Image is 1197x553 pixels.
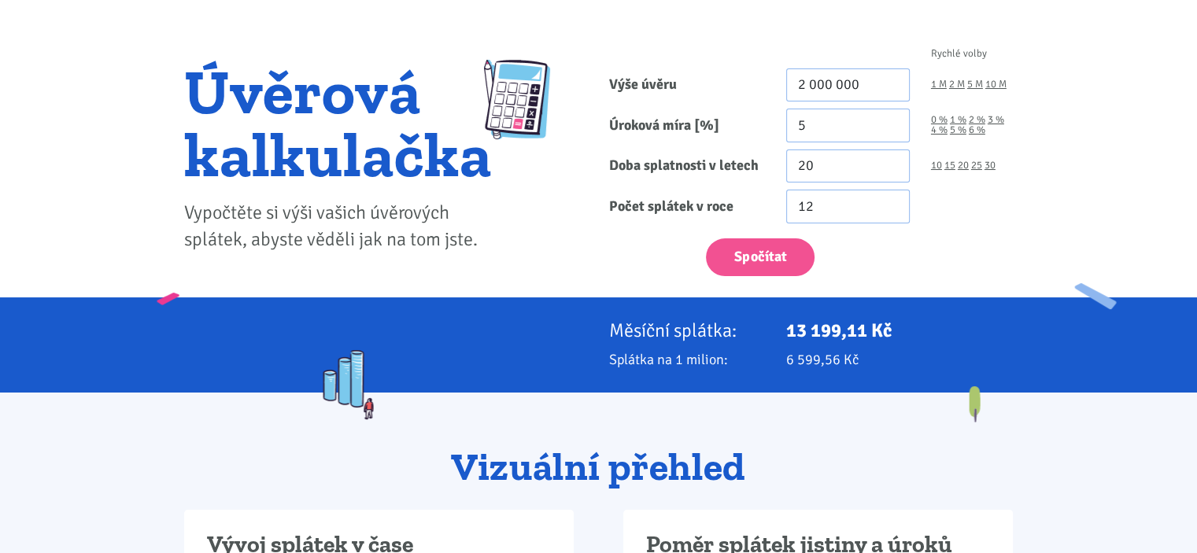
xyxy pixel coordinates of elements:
p: Měsíční splátka: [609,319,765,341]
label: Počet splátek v roce [599,190,776,223]
a: 5 M [967,79,983,90]
a: 4 % [931,125,948,135]
a: 3 % [988,115,1004,125]
a: 6 % [969,125,985,135]
a: 0 % [931,115,948,125]
p: 13 199,11 Kč [786,319,1013,341]
h2: Vizuální přehled [184,446,1013,488]
h1: Úvěrová kalkulačka [184,60,492,186]
span: Rychlé volby [931,49,987,59]
a: 1 % [950,115,966,125]
p: 6 599,56 Kč [786,348,1013,371]
p: Vypočtěte si výši vašich úvěrových splátek, abyste věděli jak na tom jste. [184,200,492,253]
button: Spočítat [706,238,815,277]
a: 5 % [950,125,966,135]
a: 2 M [949,79,965,90]
label: Úroková míra [%] [599,109,776,142]
a: 25 [971,160,982,171]
label: Výše úvěru [599,68,776,102]
a: 15 [944,160,955,171]
a: 2 % [969,115,985,125]
a: 10 [931,160,942,171]
label: Doba splatnosti v letech [599,149,776,183]
a: 30 [985,160,996,171]
p: Splátka na 1 milion: [609,348,765,371]
a: 1 M [931,79,947,90]
a: 20 [958,160,969,171]
a: 10 M [985,79,1007,90]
